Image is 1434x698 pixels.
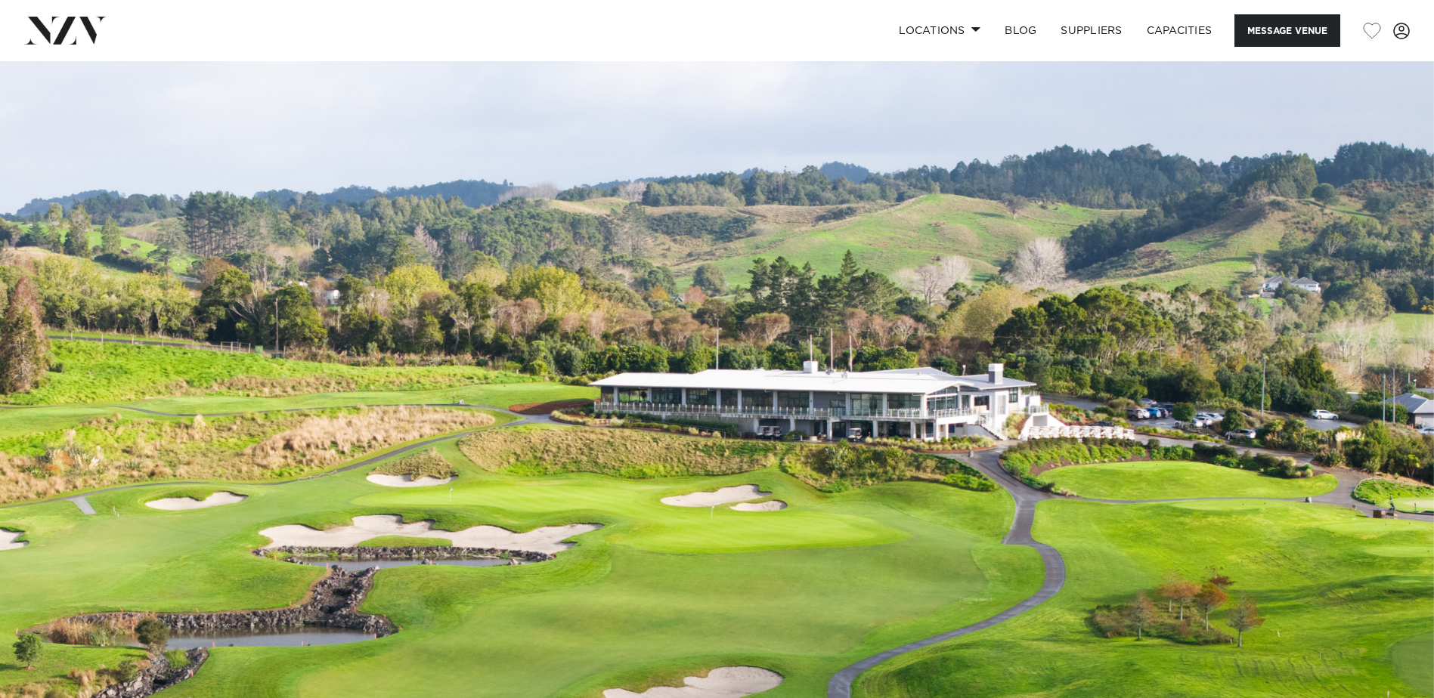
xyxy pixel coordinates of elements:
[887,14,993,47] a: Locations
[24,17,107,44] img: nzv-logo.png
[993,14,1048,47] a: BLOG
[1234,14,1340,47] button: Message Venue
[1135,14,1225,47] a: Capacities
[1048,14,1134,47] a: SUPPLIERS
